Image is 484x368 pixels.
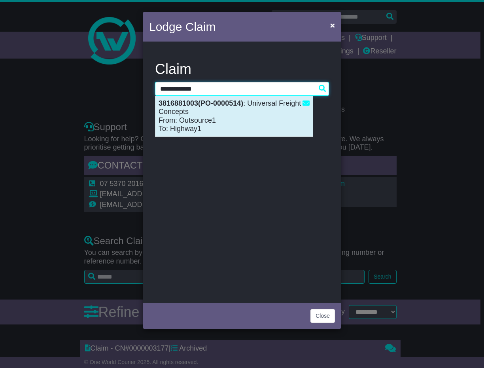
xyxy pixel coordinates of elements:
button: Close [310,309,335,323]
strong: 3816881003(PO-0000514) [159,99,243,107]
span: × [330,21,335,30]
div: : Universal Freight Concepts From: Outsource1 To: Highway1 [155,96,313,137]
button: Close [326,17,339,33]
h4: Lodge Claim [149,18,216,36]
h3: Claim [155,61,329,77]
